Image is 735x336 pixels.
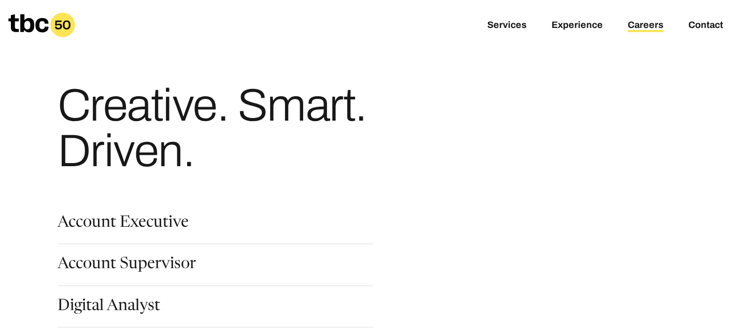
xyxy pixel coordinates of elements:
a: Careers [628,20,663,32]
h1: Creative. Smart. Driven. [58,83,456,174]
a: Contact [688,20,723,32]
a: Experience [552,20,603,32]
a: Digital Analyst [58,299,160,316]
a: Services [487,20,527,32]
a: Account Supervisor [58,257,196,274]
a: Homepage [8,12,75,37]
a: Account Executive [58,215,189,233]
